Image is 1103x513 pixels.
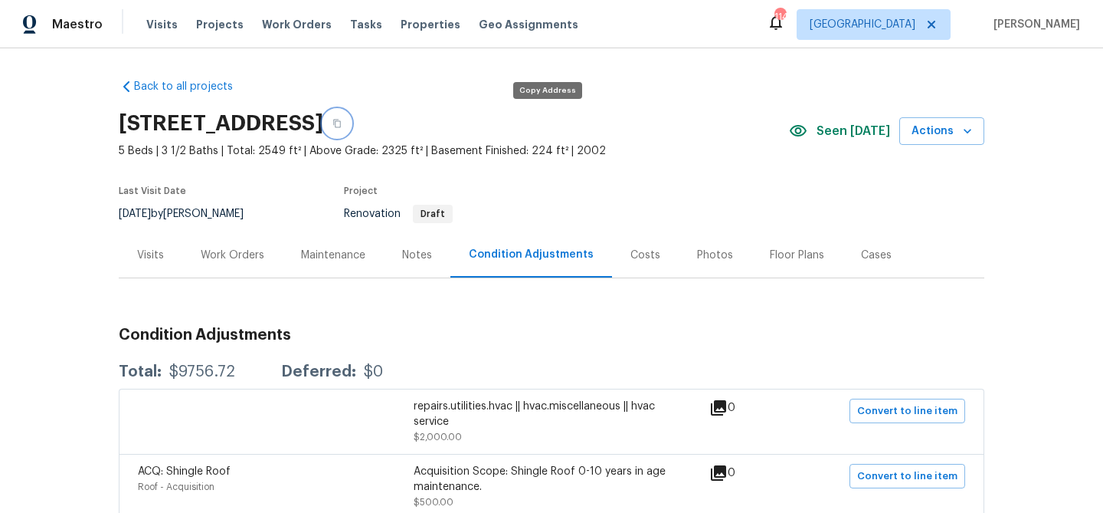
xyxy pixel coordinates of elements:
span: ACQ: Shingle Roof [138,466,231,477]
span: Project [344,186,378,196]
a: Back to all projects [119,79,266,94]
div: $0 [364,364,383,380]
span: Convert to line item [857,403,957,420]
div: Maintenance [301,248,365,263]
span: Actions [912,122,972,141]
div: 0 [709,464,784,482]
div: Total: [119,364,162,380]
span: Tasks [350,19,382,30]
span: $500.00 [414,498,453,507]
div: Costs [630,248,660,263]
span: Renovation [344,209,453,219]
span: $2,000.00 [414,432,462,442]
span: Work Orders [262,17,332,32]
span: Geo Assignments [479,17,578,32]
span: Visits [146,17,178,32]
span: 5 Beds | 3 1/2 Baths | Total: 2549 ft² | Above Grade: 2325 ft² | Basement Finished: 224 ft² | 2002 [119,143,789,159]
span: Draft [414,209,451,219]
span: Convert to line item [857,468,957,485]
div: Photos [697,248,733,263]
h3: Condition Adjustments [119,327,984,343]
div: Acquisition Scope: Shingle Roof 0-10 years in age maintenance. [414,464,689,495]
span: Maestro [52,17,103,32]
span: Last Visit Date [119,186,186,196]
div: Cases [861,248,892,263]
div: 0 [709,399,784,417]
div: 114 [774,9,785,25]
h2: [STREET_ADDRESS] [119,116,323,131]
div: repairs.utilities.hvac || hvac.miscellaneous || hvac service [414,399,689,429]
span: Seen [DATE] [817,123,890,139]
div: Condition Adjustments [469,247,594,262]
span: [PERSON_NAME] [987,17,1080,32]
div: $9756.72 [169,364,235,380]
button: Convert to line item [849,464,965,488]
span: Projects [196,17,244,32]
div: Visits [137,248,164,263]
button: Convert to line item [849,399,965,423]
div: Floor Plans [770,248,824,263]
div: by [PERSON_NAME] [119,205,262,223]
div: Notes [402,248,432,263]
div: Deferred: [281,364,356,380]
div: Work Orders [201,248,264,263]
span: [GEOGRAPHIC_DATA] [810,17,915,32]
span: Properties [401,17,460,32]
span: Roof - Acquisition [138,482,214,492]
button: Actions [899,117,984,146]
span: [DATE] [119,209,151,219]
